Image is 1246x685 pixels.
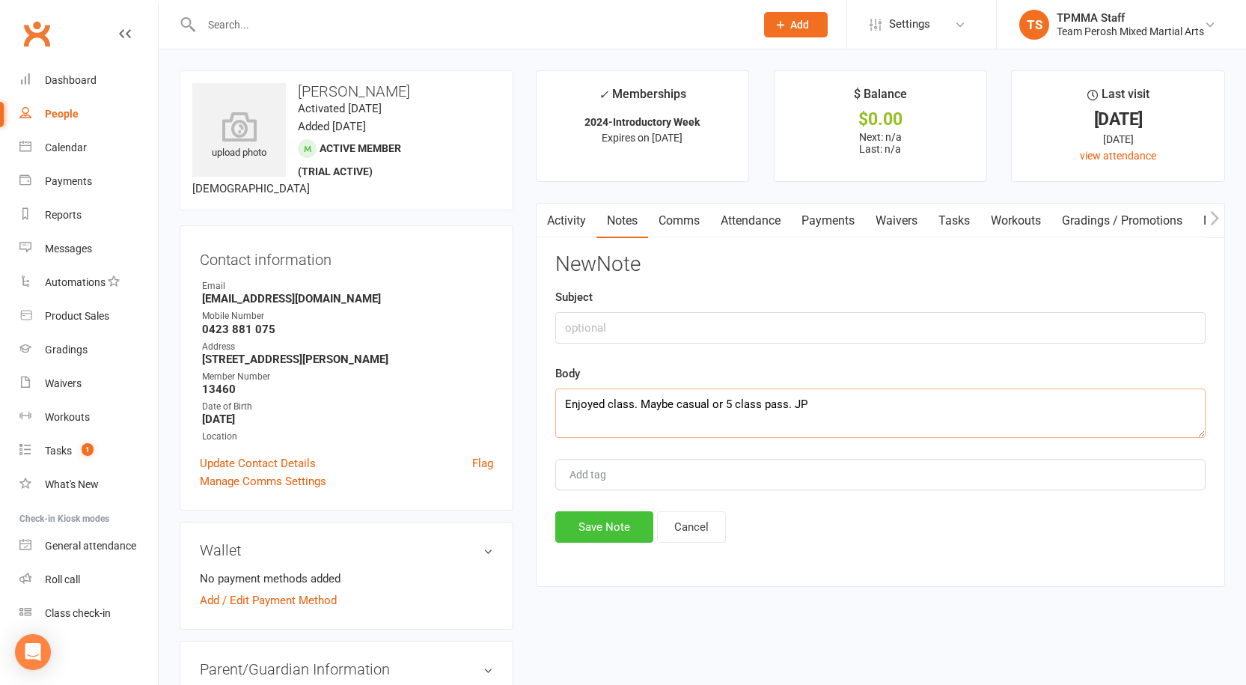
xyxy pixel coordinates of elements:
a: Attendance [710,204,791,238]
div: Memberships [599,85,686,112]
div: General attendance [45,540,136,552]
a: Add / Edit Payment Method [200,591,337,609]
a: People [19,97,158,131]
div: Roll call [45,573,80,585]
a: Tasks 1 [19,434,158,468]
strong: 0423 881 075 [202,323,493,336]
div: People [45,108,79,120]
label: Body [555,365,580,383]
input: optional [555,312,1206,344]
h3: New Note [555,253,1206,276]
div: TS [1019,10,1049,40]
div: Product Sales [45,310,109,322]
a: Tasks [928,204,980,238]
a: What's New [19,468,158,502]
a: Activity [537,204,596,238]
div: Location [202,430,493,444]
a: Workouts [19,401,158,434]
div: What's New [45,478,99,490]
span: Add [790,19,809,31]
a: Payments [791,204,865,238]
h3: [PERSON_NAME] [192,83,501,100]
div: Tasks [45,445,72,457]
a: Payments [19,165,158,198]
a: Reports [19,198,158,232]
strong: [STREET_ADDRESS][PERSON_NAME] [202,353,493,366]
div: Automations [45,276,106,288]
div: Address [202,340,493,354]
time: Added [DATE] [298,120,366,133]
div: upload photo [192,112,286,161]
a: Flag [472,454,493,472]
div: Email [202,279,493,293]
div: Date of Birth [202,400,493,414]
div: Last visit [1087,85,1149,112]
strong: [EMAIL_ADDRESS][DOMAIN_NAME] [202,292,493,305]
div: TPMMA Staff [1057,11,1204,25]
div: Payments [45,175,92,187]
h3: Wallet [200,542,493,558]
div: Mobile Number [202,309,493,323]
a: Update Contact Details [200,454,316,472]
div: $ Balance [854,85,907,112]
textarea: Enjoyed class. Maybe casual or 5 class pass. JP [555,389,1206,438]
strong: [DATE] [202,412,493,426]
a: Manage Comms Settings [200,472,326,490]
h3: Contact information [200,246,493,268]
a: Roll call [19,563,158,597]
a: Gradings [19,333,158,367]
a: Clubworx [18,15,55,52]
strong: 13460 [202,383,493,396]
p: Next: n/a Last: n/a [788,131,974,155]
a: view attendance [1080,150,1156,162]
div: Class check-in [45,607,111,619]
i: ✓ [599,88,608,102]
strong: 2024-Introductory Week [584,116,700,128]
a: Dashboard [19,64,158,97]
div: Dashboard [45,74,97,86]
a: Product Sales [19,299,158,333]
div: Reports [45,209,82,221]
a: General attendance kiosk mode [19,529,158,563]
a: Notes [596,204,648,238]
div: Team Perosh Mixed Martial Arts [1057,25,1204,38]
span: Expires on [DATE] [602,132,682,144]
div: Gradings [45,344,88,356]
a: Waivers [865,204,928,238]
a: Gradings / Promotions [1051,204,1193,238]
a: Class kiosk mode [19,597,158,630]
div: $0.00 [788,112,974,127]
div: Calendar [45,141,87,153]
h3: Parent/Guardian Information [200,661,493,678]
button: Cancel [657,511,726,543]
a: Messages [19,232,158,266]
label: Subject [555,288,593,306]
div: Waivers [45,377,82,389]
div: [DATE] [1025,131,1211,147]
input: Search... [197,14,745,35]
div: Workouts [45,411,90,423]
button: Add [764,12,828,37]
button: Save Note [555,511,653,543]
li: No payment methods added [200,570,493,588]
div: [DATE] [1025,112,1211,127]
span: 1 [82,443,94,456]
a: Workouts [980,204,1051,238]
span: Active member (trial active) [298,142,401,177]
a: Calendar [19,131,158,165]
div: Messages [45,243,92,255]
span: [DEMOGRAPHIC_DATA] [192,182,310,195]
span: Settings [889,7,930,41]
a: Automations [19,266,158,299]
div: Open Intercom Messenger [15,634,51,670]
time: Activated [DATE] [298,102,382,115]
a: Waivers [19,367,158,401]
input: Add tag [568,466,620,484]
a: Comms [648,204,710,238]
div: Member Number [202,370,493,384]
